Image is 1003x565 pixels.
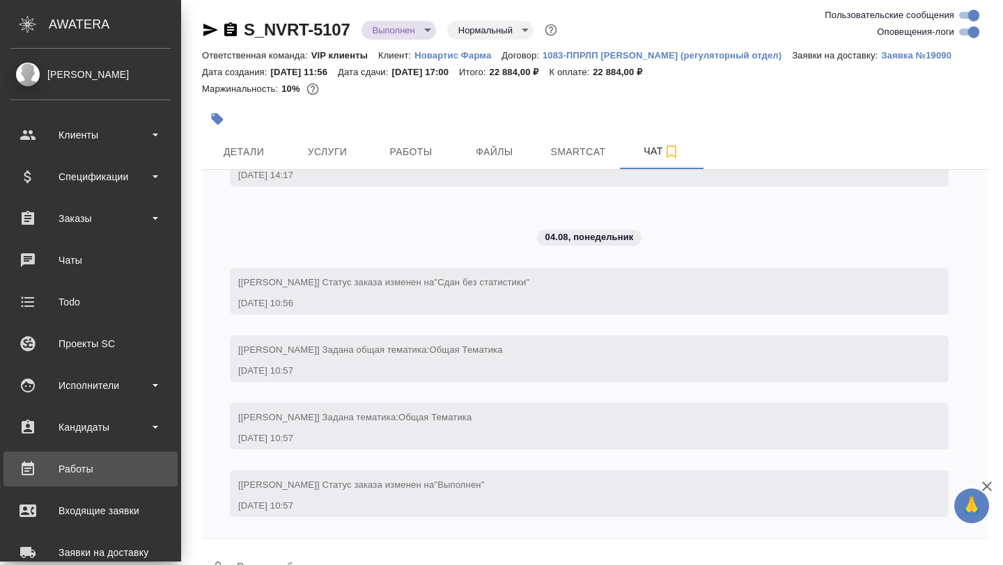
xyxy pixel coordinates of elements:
p: [DATE] 11:56 [270,67,338,77]
a: Работы [3,452,178,486]
span: Общая Тематика [398,412,472,422]
a: Входящие заявки [3,493,178,528]
p: Ответственная команда: [202,50,311,61]
span: [[PERSON_NAME]] Статус заказа изменен на [238,277,529,287]
button: Добавить тэг [202,104,233,134]
svg: Подписаться [663,143,680,160]
p: К оплате: [550,67,593,77]
p: Дата сдачи: [338,67,391,77]
p: Заявка №19090 [881,50,962,61]
button: 🙏 [954,488,989,523]
span: Общая Тематика [429,344,502,355]
span: Чат [628,143,695,160]
div: Входящие заявки [10,500,171,521]
span: Пользовательские сообщения [825,8,954,22]
div: [DATE] 10:56 [238,296,900,310]
span: [[PERSON_NAME]] Задана тематика: [238,412,472,422]
span: Работы [378,143,444,161]
span: 🙏 [960,491,983,520]
div: Чаты [10,250,171,271]
a: Todo [3,285,178,319]
p: 04.08, понедельник [545,230,634,244]
p: Маржинальность: [202,83,281,94]
p: 22 884,00 ₽ [490,67,550,77]
span: [[PERSON_NAME]] Задана общая тематика: [238,344,503,355]
p: Новартис Фарма [414,50,501,61]
p: [DATE] 17:00 [391,67,459,77]
div: Кандидаты [10,417,171,438]
div: Исполнители [10,375,171,396]
p: 22 884,00 ₽ [593,67,653,77]
p: 1083-ППРЛП [PERSON_NAME] (регуляторный отдел) [543,50,792,61]
div: Выполнен [447,21,534,40]
div: Клиенты [10,125,171,145]
span: Файлы [461,143,528,161]
a: 1083-ППРЛП [PERSON_NAME] (регуляторный отдел) [543,49,792,61]
a: S_NVRT-5107 [244,20,350,39]
div: [DATE] 10:57 [238,364,900,378]
button: 17091.20 RUB; [304,80,322,98]
p: Заявки на доставку: [792,50,881,61]
div: [DATE] 14:17 [238,168,900,182]
div: Заявки на доставку [10,542,171,563]
button: Скопировать ссылку [222,22,239,38]
button: Доп статусы указывают на важность/срочность заказа [542,21,560,39]
button: Скопировать ссылку для ЯМессенджера [202,22,219,38]
div: Проекты SC [10,333,171,354]
span: "Сдан без статистики" [434,277,529,287]
div: Работы [10,459,171,479]
span: Оповещения-логи [877,25,954,39]
span: Услуги [294,143,361,161]
div: [DATE] 10:57 [238,499,900,513]
a: Новартис Фарма [414,49,501,61]
p: Итого: [459,67,489,77]
div: Todo [10,292,171,312]
div: Заказы [10,208,171,229]
span: [[PERSON_NAME]] Статус заказа изменен на [238,479,484,490]
span: Детали [210,143,277,161]
p: Дата создания: [202,67,270,77]
p: VIP клиенты [311,50,378,61]
p: Договор: [501,50,543,61]
span: Smartcat [545,143,612,161]
div: [PERSON_NAME] [10,67,171,82]
div: [DATE] 10:57 [238,431,900,445]
div: AWATERA [49,10,181,38]
button: Заявка №19090 [881,49,962,63]
p: Клиент: [378,50,414,61]
a: Проекты SC [3,326,178,361]
p: 10% [281,83,303,94]
div: Выполнен [361,21,436,40]
span: "Выполнен" [434,479,484,490]
div: Спецификации [10,166,171,187]
button: Нормальный [454,24,517,36]
a: Чаты [3,243,178,278]
button: Выполнен [368,24,419,36]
